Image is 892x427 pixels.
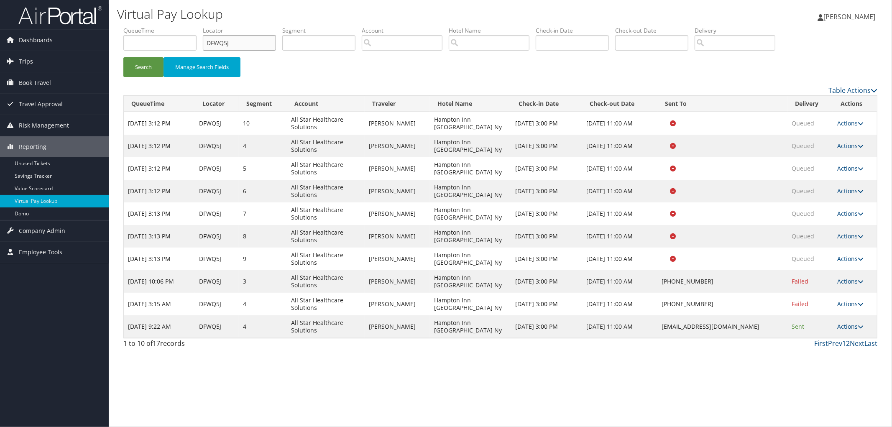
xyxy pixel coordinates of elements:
[828,339,842,348] a: Prev
[657,96,787,112] th: Sent To: activate to sort column ascending
[287,157,365,180] td: All Star Healthcare Solutions
[430,248,511,270] td: Hampton Inn [GEOGRAPHIC_DATA] Ny
[365,270,430,293] td: [PERSON_NAME]
[695,26,782,35] label: Delivery
[582,248,657,270] td: [DATE] 11:00 AM
[19,30,53,51] span: Dashboards
[153,339,160,348] span: 17
[239,270,287,293] td: 3
[19,242,62,263] span: Employee Tools
[511,157,582,180] td: [DATE] 3:00 PM
[430,202,511,225] td: Hampton Inn [GEOGRAPHIC_DATA] Ny
[287,96,365,112] th: Account: activate to sort column ascending
[582,315,657,338] td: [DATE] 11:00 AM
[18,5,102,25] img: airportal-logo.png
[511,248,582,270] td: [DATE] 3:00 PM
[837,142,864,150] a: Actions
[511,315,582,338] td: [DATE] 3:00 PM
[287,293,365,315] td: All Star Healthcare Solutions
[239,202,287,225] td: 7
[239,157,287,180] td: 5
[195,315,239,338] td: DFWQ5J
[123,57,164,77] button: Search
[430,180,511,202] td: Hampton Inn [GEOGRAPHIC_DATA] Ny
[814,339,828,348] a: First
[511,96,582,112] th: Check-in Date: activate to sort column ascending
[787,96,833,112] th: Delivery: activate to sort column ascending
[837,119,864,127] a: Actions
[124,112,195,135] td: [DATE] 3:12 PM
[842,339,846,348] a: 1
[582,157,657,180] td: [DATE] 11:00 AM
[239,225,287,248] td: 8
[837,300,864,308] a: Actions
[195,112,239,135] td: DFWQ5J
[239,180,287,202] td: 6
[837,322,864,330] a: Actions
[124,157,195,180] td: [DATE] 3:12 PM
[850,339,864,348] a: Next
[511,270,582,293] td: [DATE] 3:00 PM
[19,72,51,93] span: Book Travel
[124,202,195,225] td: [DATE] 3:13 PM
[124,180,195,202] td: [DATE] 3:12 PM
[792,164,814,172] span: Queued
[536,26,615,35] label: Check-in Date
[818,4,884,29] a: [PERSON_NAME]
[124,293,195,315] td: [DATE] 3:15 AM
[837,210,864,217] a: Actions
[239,135,287,157] td: 4
[657,293,787,315] td: [PHONE_NUMBER]
[195,225,239,248] td: DFWQ5J
[239,315,287,338] td: 4
[19,220,65,241] span: Company Admin
[19,94,63,115] span: Travel Approval
[287,202,365,225] td: All Star Healthcare Solutions
[837,232,864,240] a: Actions
[287,248,365,270] td: All Star Healthcare Solutions
[837,277,864,285] a: Actions
[287,112,365,135] td: All Star Healthcare Solutions
[365,112,430,135] td: [PERSON_NAME]
[195,293,239,315] td: DFWQ5J
[195,180,239,202] td: DFWQ5J
[239,112,287,135] td: 10
[117,5,628,23] h1: Virtual Pay Lookup
[792,255,814,263] span: Queued
[365,202,430,225] td: [PERSON_NAME]
[430,270,511,293] td: Hampton Inn [GEOGRAPHIC_DATA] Ny
[846,339,850,348] a: 2
[164,57,240,77] button: Manage Search Fields
[430,96,511,112] th: Hotel Name: activate to sort column ascending
[792,119,814,127] span: Queued
[792,232,814,240] span: Queued
[362,26,449,35] label: Account
[837,164,864,172] a: Actions
[365,96,430,112] th: Traveler: activate to sort column ascending
[582,112,657,135] td: [DATE] 11:00 AM
[792,277,808,285] span: Failed
[287,135,365,157] td: All Star Healthcare Solutions
[657,315,787,338] td: [EMAIL_ADDRESS][DOMAIN_NAME]
[615,26,695,35] label: Check-out Date
[195,135,239,157] td: DFWQ5J
[511,202,582,225] td: [DATE] 3:00 PM
[239,248,287,270] td: 9
[365,157,430,180] td: [PERSON_NAME]
[430,293,511,315] td: Hampton Inn [GEOGRAPHIC_DATA] Ny
[511,293,582,315] td: [DATE] 3:00 PM
[582,293,657,315] td: [DATE] 11:00 AM
[449,26,536,35] label: Hotel Name
[239,96,287,112] th: Segment: activate to sort column ascending
[792,322,804,330] span: Sent
[124,315,195,338] td: [DATE] 9:22 AM
[19,115,69,136] span: Risk Management
[124,248,195,270] td: [DATE] 3:13 PM
[828,86,877,95] a: Table Actions
[430,112,511,135] td: Hampton Inn [GEOGRAPHIC_DATA] Ny
[511,112,582,135] td: [DATE] 3:00 PM
[287,225,365,248] td: All Star Healthcare Solutions
[792,300,808,308] span: Failed
[792,187,814,195] span: Queued
[582,180,657,202] td: [DATE] 11:00 AM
